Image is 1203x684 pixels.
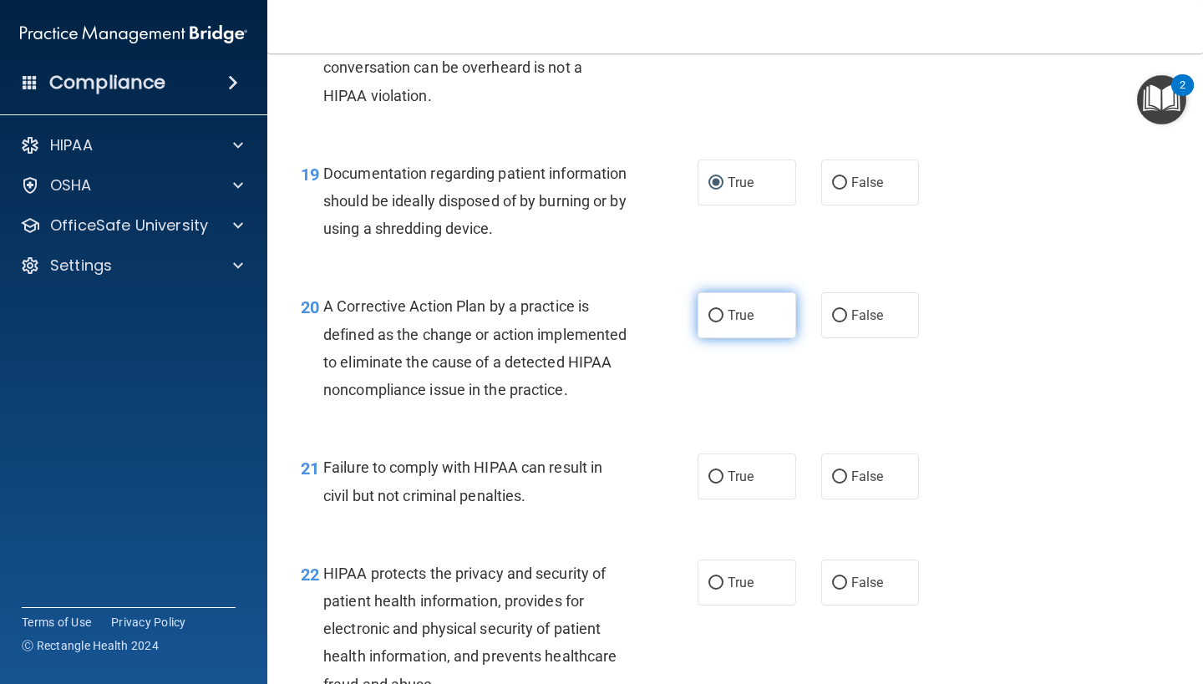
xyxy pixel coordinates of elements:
input: True [708,471,723,484]
span: Employees having a conversation about a patient in a public area where the conversation can be ov... [323,3,602,104]
input: True [708,577,723,590]
span: 19 [301,165,319,185]
a: Terms of Use [22,614,91,631]
span: Failure to comply with HIPAA can result in civil but not criminal penalties. [323,459,602,504]
span: 20 [301,297,319,317]
a: Settings [20,256,243,276]
iframe: Drift Widget Chat Controller [914,565,1183,632]
span: Ⓒ Rectangle Health 2024 [22,637,159,654]
span: True [728,175,754,190]
a: HIPAA [20,135,243,155]
input: True [708,310,723,322]
span: True [728,307,754,323]
p: OfficeSafe University [50,215,208,236]
p: Settings [50,256,112,276]
button: Open Resource Center, 2 new notifications [1137,75,1186,124]
input: False [832,177,847,190]
span: True [728,469,754,484]
span: Documentation regarding patient information should be ideally disposed of by burning or by using ... [323,165,627,237]
img: PMB logo [20,18,247,51]
span: 21 [301,459,319,479]
span: False [851,469,884,484]
input: False [832,310,847,322]
span: 22 [301,565,319,585]
span: False [851,575,884,590]
input: False [832,471,847,484]
a: OSHA [20,175,243,195]
span: False [851,307,884,323]
p: HIPAA [50,135,93,155]
a: Privacy Policy [111,614,186,631]
span: False [851,175,884,190]
span: A Corrective Action Plan by a practice is defined as the change or action implemented to eliminat... [323,297,627,398]
input: False [832,577,847,590]
a: OfficeSafe University [20,215,243,236]
input: True [708,177,723,190]
span: True [728,575,754,590]
h4: Compliance [49,71,165,94]
div: 2 [1180,85,1185,107]
p: OSHA [50,175,92,195]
